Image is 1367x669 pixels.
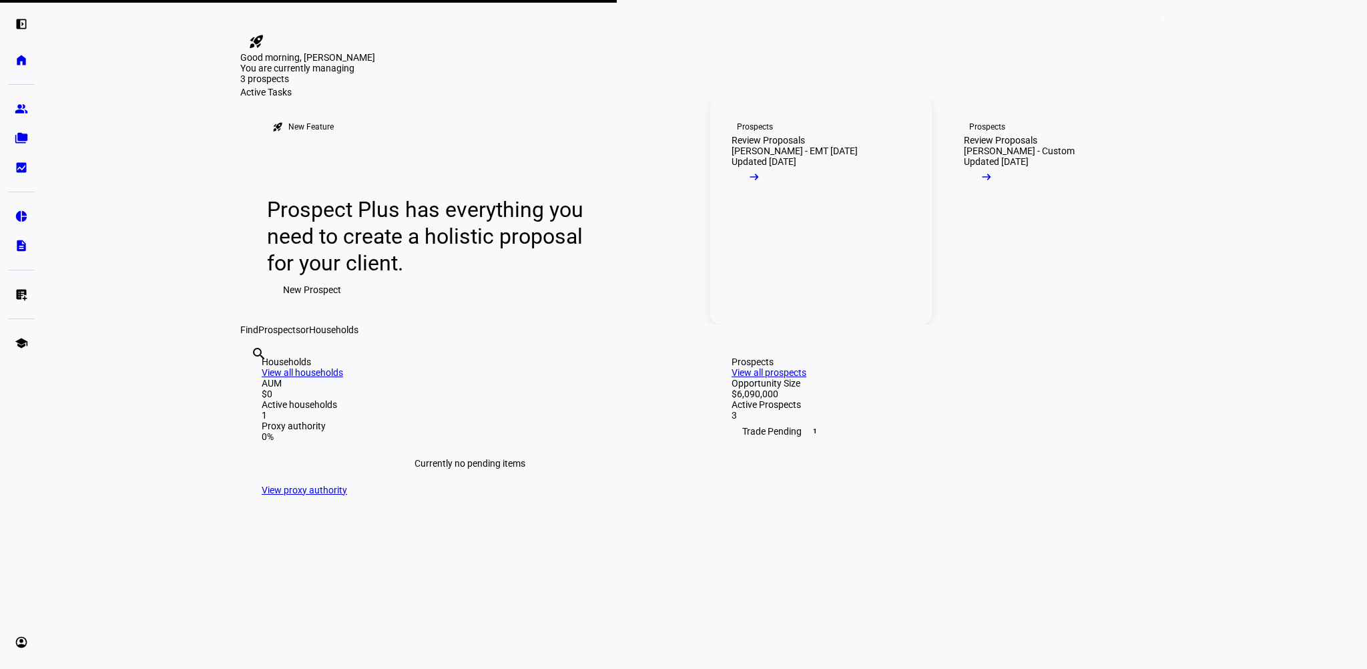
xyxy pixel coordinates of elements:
[258,324,300,335] span: Prospects
[732,135,805,146] div: Review Proposals
[262,378,678,389] div: AUM
[251,364,254,380] input: Enter name of prospect or household
[1157,13,1168,24] span: 4
[262,431,678,442] div: 0%
[8,203,35,230] a: pie_chart
[240,52,1169,63] div: Good morning, [PERSON_NAME]
[15,636,28,649] eth-mat-symbol: account_circle
[15,53,28,67] eth-mat-symbol: home
[262,442,678,485] div: Currently no pending items
[8,125,35,152] a: folder_copy
[262,399,678,410] div: Active households
[8,95,35,122] a: group
[980,170,993,184] mat-icon: arrow_right_alt
[240,73,374,84] div: 3 prospects
[262,410,678,421] div: 1
[15,239,28,252] eth-mat-symbol: description
[964,146,1075,156] div: [PERSON_NAME] - Custom
[267,276,357,303] button: New Prospect
[15,161,28,174] eth-mat-symbol: bid_landscape
[283,276,341,303] span: New Prospect
[251,346,267,362] mat-icon: search
[15,132,28,145] eth-mat-symbol: folder_copy
[267,196,596,276] div: Prospect Plus has everything you need to create a holistic proposal for your client.
[748,170,761,184] mat-icon: arrow_right_alt
[737,122,773,132] div: Prospects
[964,156,1029,167] div: Updated [DATE]
[942,97,1164,324] a: ProspectsReview Proposals[PERSON_NAME] - CustomUpdated [DATE]
[732,399,1148,410] div: Active Prospects
[8,232,35,259] a: description
[309,324,358,335] span: Households
[732,146,858,156] div: [PERSON_NAME] - EMT [DATE]
[15,337,28,350] eth-mat-symbol: school
[8,47,35,73] a: home
[15,17,28,31] eth-mat-symbol: left_panel_open
[240,87,1169,97] div: Active Tasks
[732,357,1148,367] div: Prospects
[262,389,678,399] div: $0
[15,288,28,301] eth-mat-symbol: list_alt_add
[732,367,806,378] a: View all prospects
[262,421,678,431] div: Proxy authority
[732,156,796,167] div: Updated [DATE]
[964,135,1037,146] div: Review Proposals
[240,63,354,73] span: You are currently managing
[262,357,678,367] div: Households
[732,421,1148,442] div: Trade Pending
[272,122,283,132] mat-icon: rocket_launch
[262,485,347,495] a: View proxy authority
[8,154,35,181] a: bid_landscape
[262,367,343,378] a: View all households
[810,426,820,437] span: 1
[969,122,1005,132] div: Prospects
[15,210,28,223] eth-mat-symbol: pie_chart
[732,389,1148,399] div: $6,090,000
[732,378,1148,389] div: Opportunity Size
[710,97,932,324] a: ProspectsReview Proposals[PERSON_NAME] - EMT [DATE]Updated [DATE]
[240,324,1169,335] div: Find or
[732,410,1148,421] div: 3
[15,102,28,116] eth-mat-symbol: group
[288,122,334,132] div: New Feature
[248,33,264,49] mat-icon: rocket_launch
